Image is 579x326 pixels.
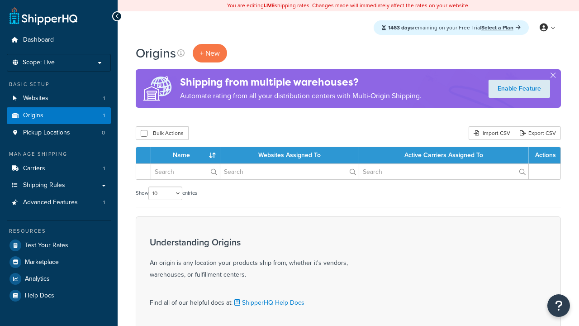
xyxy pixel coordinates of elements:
[25,259,59,266] span: Marketplace
[264,1,275,10] b: LIVE
[547,294,570,317] button: Open Resource Center
[469,126,515,140] div: Import CSV
[220,164,359,179] input: Search
[25,242,68,249] span: Test Your Rates
[7,237,111,254] a: Test Your Rates
[136,44,176,62] h1: Origins
[7,194,111,211] a: Advanced Features 1
[23,36,54,44] span: Dashboard
[103,199,105,206] span: 1
[25,292,54,300] span: Help Docs
[7,160,111,177] li: Carriers
[9,7,77,25] a: ShipperHQ Home
[7,177,111,194] a: Shipping Rules
[481,24,521,32] a: Select a Plan
[7,194,111,211] li: Advanced Features
[7,254,111,270] a: Marketplace
[7,32,111,48] a: Dashboard
[7,90,111,107] li: Websites
[23,165,45,173] span: Carriers
[150,290,376,309] div: Find all of our helpful docs at:
[23,95,48,102] span: Websites
[7,107,111,124] li: Origins
[23,112,43,120] span: Origins
[180,75,422,90] h4: Shipping from multiple warehouses?
[193,44,227,62] a: + New
[102,129,105,137] span: 0
[200,48,220,58] span: + New
[7,271,111,287] a: Analytics
[359,164,528,179] input: Search
[388,24,413,32] strong: 1463 days
[7,90,111,107] a: Websites 1
[25,275,50,283] span: Analytics
[136,69,180,108] img: ad-origins-multi-dfa493678c5a35abed25fd24b4b8a3fa3505936ce257c16c00bdefe2f3200be3.png
[23,129,70,137] span: Pickup Locations
[7,160,111,177] a: Carriers 1
[23,199,78,206] span: Advanced Features
[359,147,529,163] th: Active Carriers Assigned To
[7,125,111,141] li: Pickup Locations
[7,107,111,124] a: Origins 1
[136,126,189,140] button: Bulk Actions
[103,112,105,120] span: 1
[233,298,304,307] a: ShipperHQ Help Docs
[151,147,220,163] th: Name
[7,125,111,141] a: Pickup Locations 0
[529,147,560,163] th: Actions
[136,187,197,200] label: Show entries
[7,288,111,304] a: Help Docs
[23,59,55,67] span: Scope: Live
[7,81,111,88] div: Basic Setup
[374,20,529,35] div: remaining on your Free Trial
[515,126,561,140] a: Export CSV
[151,164,220,179] input: Search
[180,90,422,102] p: Automate rating from all your distribution centers with Multi-Origin Shipping.
[150,237,376,247] h3: Understanding Origins
[103,95,105,102] span: 1
[220,147,359,163] th: Websites Assigned To
[148,187,182,200] select: Showentries
[150,237,376,281] div: An origin is any location your products ship from, whether it's vendors, warehouses, or fulfillme...
[23,182,65,189] span: Shipping Rules
[489,80,550,98] a: Enable Feature
[7,150,111,158] div: Manage Shipping
[103,165,105,173] span: 1
[7,227,111,235] div: Resources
